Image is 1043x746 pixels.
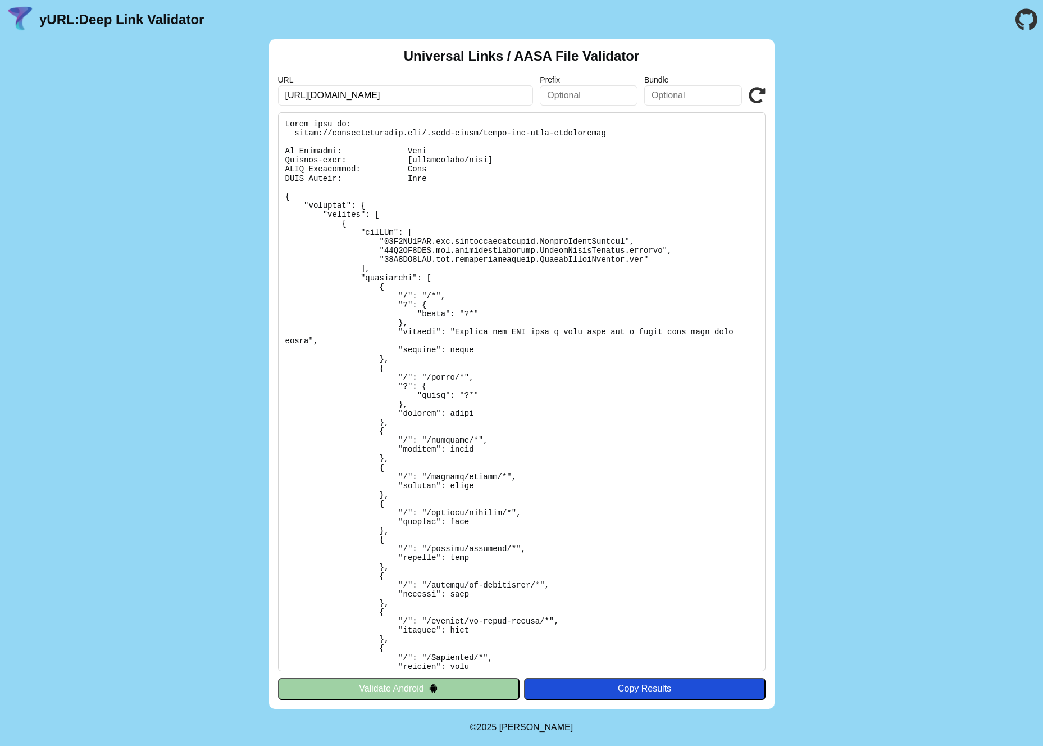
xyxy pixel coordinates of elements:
label: URL [278,75,534,84]
div: Copy Results [530,684,760,694]
input: Required [278,85,534,106]
img: droidIcon.svg [429,684,438,693]
img: yURL Logo [6,5,35,34]
h2: Universal Links / AASA File Validator [404,48,640,64]
label: Prefix [540,75,637,84]
span: 2025 [477,722,497,732]
a: Michael Ibragimchayev's Personal Site [499,722,573,732]
label: Bundle [644,75,742,84]
input: Optional [540,85,637,106]
button: Copy Results [524,678,766,699]
a: yURL:Deep Link Validator [39,12,204,28]
pre: Lorem ipsu do: sitam://consecteturadip.eli/.sedd-eiusm/tempo-inc-utla-etdoloremag Al Enimadmi: Ve... [278,112,766,671]
button: Validate Android [278,678,520,699]
input: Optional [644,85,742,106]
footer: © [470,709,573,746]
